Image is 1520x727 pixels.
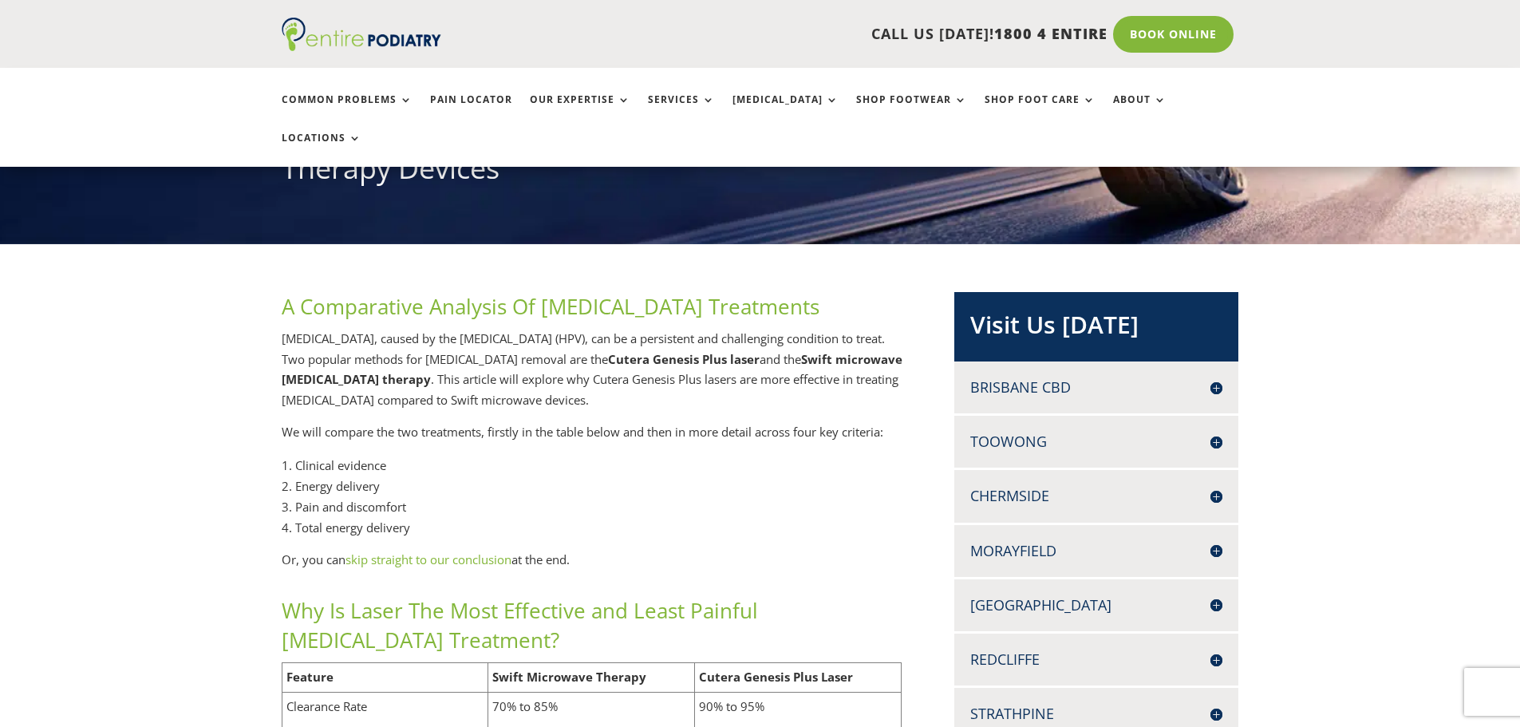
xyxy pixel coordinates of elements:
[985,94,1096,128] a: Shop Foot Care
[286,697,484,717] p: Clearance Rate
[282,132,361,167] a: Locations
[608,351,760,367] strong: Cutera Genesis Plus laser
[282,329,902,422] p: [MEDICAL_DATA], caused by the [MEDICAL_DATA] (HPV), can be a persistent and challenging condition...
[282,496,902,517] li: Pain and discomfort
[282,476,902,496] li: Energy delivery
[282,94,413,128] a: Common Problems
[970,595,1222,615] h4: [GEOGRAPHIC_DATA]
[345,551,511,567] a: skip straight to our conclusion
[282,517,902,538] li: Total energy delivery
[282,18,441,51] img: logo (1)
[286,669,334,685] b: Feature
[856,94,967,128] a: Shop Footwear
[648,94,715,128] a: Services
[530,94,630,128] a: Our Expertise
[430,94,512,128] a: Pain Locator
[282,455,902,476] li: Clinical evidence
[732,94,839,128] a: [MEDICAL_DATA]
[699,669,853,685] b: Cutera Genesis Plus Laser
[970,704,1222,724] h4: Strathpine
[282,38,441,54] a: Entire Podiatry
[492,669,646,685] b: Swift Microwave Therapy
[282,550,902,571] p: Or, you can at the end.
[1113,16,1234,53] a: Book Online
[492,697,690,717] p: 70% to 85%
[282,422,902,455] p: We will compare the two treatments, firstly in the table below and then in more detail across fou...
[970,432,1222,452] h4: Toowong
[970,650,1222,670] h4: Redcliffe
[970,541,1222,561] h4: Morayfield
[1113,94,1167,128] a: About
[970,486,1222,506] h4: Chermside
[282,292,819,321] span: A Comparative Analysis Of [MEDICAL_DATA] Treatments
[970,308,1222,350] h2: Visit Us [DATE]
[699,697,897,717] p: 90% to 95%
[994,24,1107,43] span: 1800 4 ENTIRE
[970,377,1222,397] h4: Brisbane CBD
[503,24,1107,45] p: CALL US [DATE]!
[282,596,758,654] span: Why Is Laser The Most Effective and Least Painful [MEDICAL_DATA] Treatment?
